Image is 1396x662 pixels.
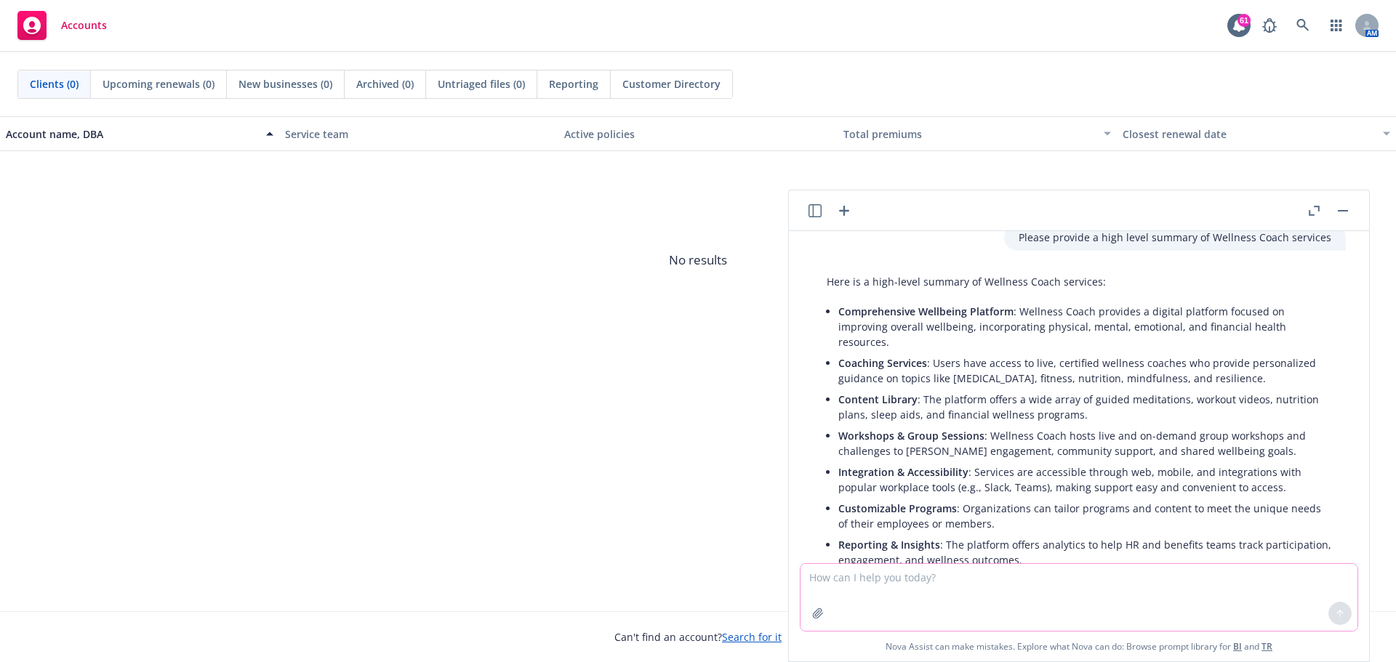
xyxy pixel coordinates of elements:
[1233,640,1242,653] a: BI
[1117,116,1396,151] button: Closest renewal date
[838,428,1331,459] p: : Wellness Coach hosts live and on-demand group workshops and challenges to [PERSON_NAME] engagem...
[838,304,1014,318] span: Comprehensive Wellbeing Platform
[1261,640,1272,653] a: TR
[838,116,1117,151] button: Total premiums
[722,630,782,644] a: Search for it
[356,76,414,92] span: Archived (0)
[838,464,1331,495] p: : Services are accessible through web, mobile, and integrations with popular workplace tools (e.g...
[103,76,214,92] span: Upcoming renewals (0)
[6,126,257,142] div: Account name, DBA
[622,76,721,92] span: Customer Directory
[1019,230,1331,245] p: Please provide a high level summary of Wellness Coach services
[61,20,107,31] span: Accounts
[838,356,927,370] span: Coaching Services
[838,538,940,552] span: Reporting & Insights
[1322,11,1351,40] a: Switch app
[838,537,1331,568] p: : The platform offers analytics to help HR and benefits teams track participation, engagement, an...
[438,76,525,92] span: Untriaged files (0)
[12,5,113,46] a: Accounts
[285,126,553,142] div: Service team
[838,392,1331,422] p: : The platform offers a wide array of guided meditations, workout videos, nutrition plans, sleep ...
[564,126,832,142] div: Active policies
[1123,126,1374,142] div: Closest renewal date
[614,629,782,645] span: Can't find an account?
[238,76,332,92] span: New businesses (0)
[549,76,598,92] span: Reporting
[558,116,838,151] button: Active policies
[843,126,1095,142] div: Total premiums
[795,631,1363,661] span: Nova Assist can make mistakes. Explore what Nova can do: Browse prompt library for and
[1255,11,1284,40] a: Report a Bug
[279,116,558,151] button: Service team
[827,274,1331,289] p: Here is a high-level summary of Wellness Coach services:
[838,501,957,515] span: Customizable Programs
[838,355,1331,386] p: : Users have access to live, certified wellness coaches who provide personalized guidance on topi...
[838,392,918,406] span: Content Library
[1288,11,1317,40] a: Search
[838,501,1331,531] p: : Organizations can tailor programs and content to meet the unique needs of their employees or me...
[30,76,79,92] span: Clients (0)
[838,465,968,479] span: Integration & Accessibility
[838,304,1331,350] p: : Wellness Coach provides a digital platform focused on improving overall wellbeing, incorporatin...
[1237,14,1251,27] div: 61
[838,429,984,443] span: Workshops & Group Sessions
